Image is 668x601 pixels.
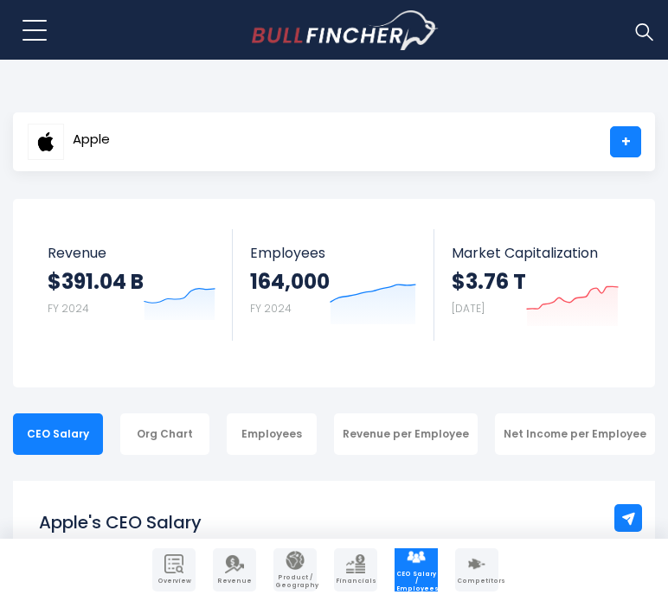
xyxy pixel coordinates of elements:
span: Market Capitalization [452,245,619,261]
a: Go to homepage [252,10,438,50]
small: [DATE] [452,301,485,316]
span: Competitors [457,578,497,585]
a: Company Financials [334,548,377,591]
a: Apple [27,126,111,157]
small: FY 2024 [48,301,89,316]
span: Overview [154,578,194,585]
strong: $3.76 T [452,268,526,295]
div: Net Income per Employee [495,413,655,455]
a: Revenue $391.04 B FY 2024 [30,229,233,341]
div: CEO Salary [13,413,103,455]
span: Revenue [215,578,254,585]
strong: $391.04 B [48,268,144,295]
strong: 164,000 [250,268,330,295]
span: Revenue [48,245,215,261]
h1: Apple's CEO Salary [39,509,629,535]
span: Apple [73,132,110,147]
div: Employees [227,413,317,455]
a: Company Competitors [455,548,498,591]
img: Bullfincher logo [252,10,439,50]
a: Company Revenue [213,548,256,591]
a: Market Capitalization $3.76 T [DATE] [434,229,636,341]
img: AAPL logo [28,124,64,160]
span: Employees [250,245,416,261]
small: FY 2024 [250,301,292,316]
a: Employees 164,000 FY 2024 [233,229,434,341]
a: Company Overview [152,548,196,591]
a: Company Employees [395,548,438,591]
a: Company Product/Geography [273,548,317,591]
a: + [610,126,641,157]
div: Revenue per Employee [334,413,478,455]
span: Product / Geography [275,574,315,589]
div: Org Chart [120,413,210,455]
span: Financials [336,578,376,585]
span: CEO Salary / Employees [396,571,436,592]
